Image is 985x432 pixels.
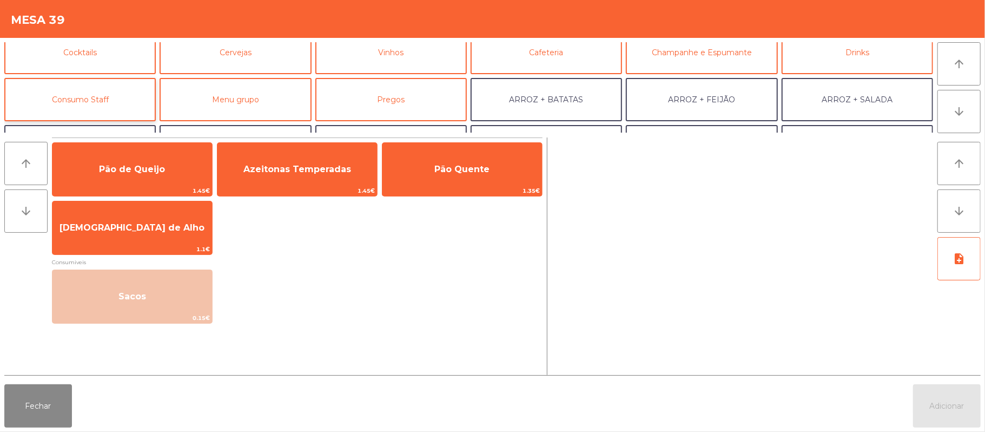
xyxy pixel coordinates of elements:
[60,222,204,233] span: [DEMOGRAPHIC_DATA] de Alho
[118,291,146,302] span: Sacos
[19,157,32,170] i: arrow_upward
[937,42,981,86] button: arrow_upward
[937,90,981,133] button: arrow_downward
[217,186,377,196] span: 1.45€
[953,205,966,218] i: arrow_downward
[4,142,48,185] button: arrow_upward
[52,257,543,267] span: Consumiveis
[160,125,311,168] button: BATATA + FEIJÃO
[953,157,966,170] i: arrow_upward
[953,105,966,118] i: arrow_downward
[4,384,72,428] button: Fechar
[315,125,467,168] button: BATATA + SALADA
[243,164,351,174] span: Azeitonas Temperadas
[11,12,65,28] h4: Mesa 39
[953,57,966,70] i: arrow_upward
[160,78,311,121] button: Menu grupo
[52,186,212,196] span: 1.45€
[471,31,622,74] button: Cafeteria
[626,78,777,121] button: ARROZ + FEIJÃO
[19,205,32,218] i: arrow_downward
[782,125,933,168] button: FEIJÃO + FEIJÃO
[4,78,156,121] button: Consumo Staff
[782,31,933,74] button: Drinks
[937,237,981,280] button: note_add
[52,244,212,254] span: 1.1€
[782,78,933,121] button: ARROZ + SALADA
[626,125,777,168] button: FEIJÃO + SALADA
[953,252,966,265] i: note_add
[434,164,490,174] span: Pão Quente
[471,125,622,168] button: BATATA + BATATA
[315,31,467,74] button: Vinhos
[937,189,981,233] button: arrow_downward
[52,313,212,323] span: 0.15€
[4,125,156,168] button: ARROZ + ARROZ
[4,31,156,74] button: Cocktails
[471,78,622,121] button: ARROZ + BATATAS
[4,189,48,233] button: arrow_downward
[315,78,467,121] button: Pregos
[937,142,981,185] button: arrow_upward
[99,164,165,174] span: Pão de Queijo
[160,31,311,74] button: Cervejas
[626,31,777,74] button: Champanhe e Espumante
[382,186,542,196] span: 1.35€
